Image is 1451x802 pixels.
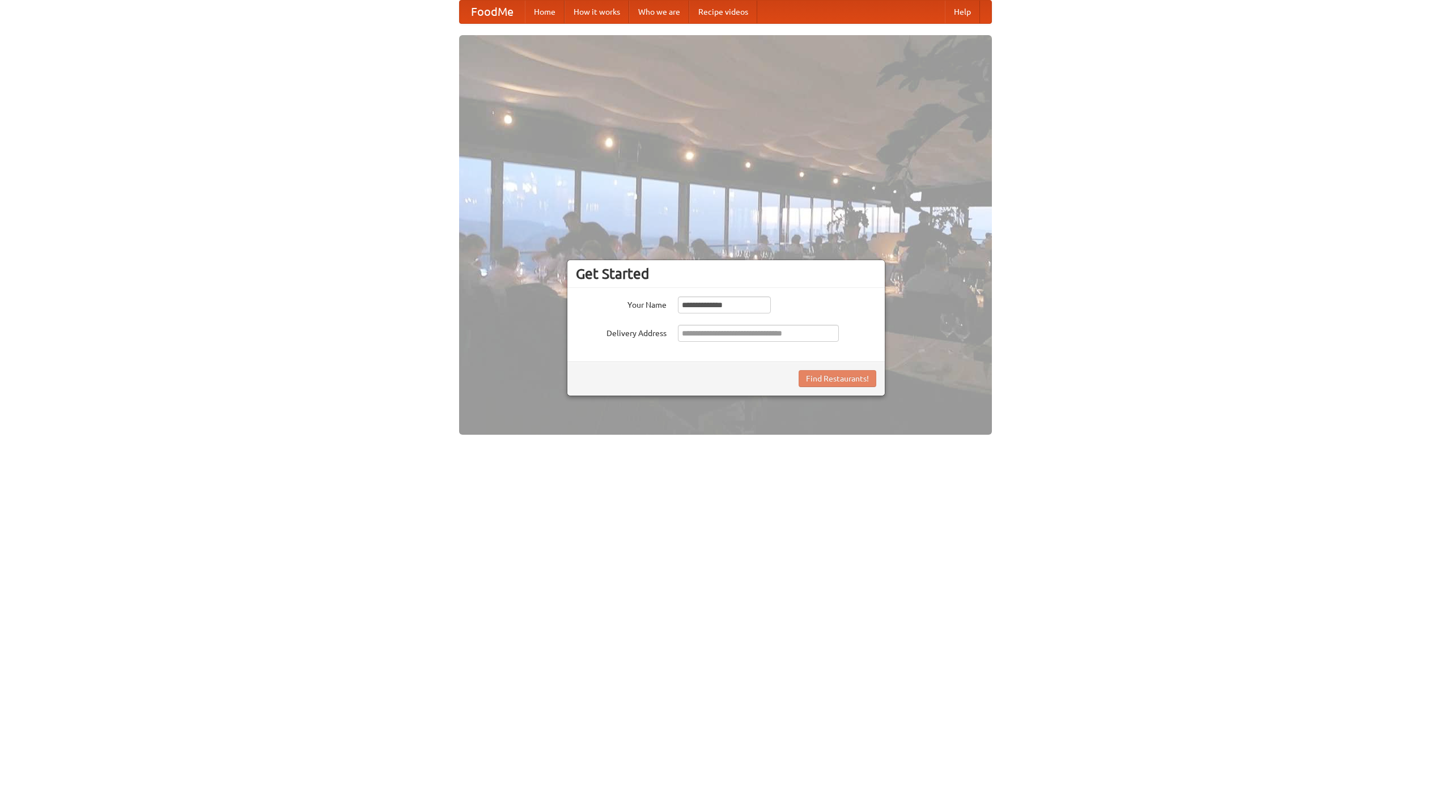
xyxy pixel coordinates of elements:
a: Recipe videos [689,1,757,23]
a: How it works [565,1,629,23]
label: Delivery Address [576,325,667,339]
a: Help [945,1,980,23]
a: Home [525,1,565,23]
a: Who we are [629,1,689,23]
a: FoodMe [460,1,525,23]
label: Your Name [576,296,667,311]
h3: Get Started [576,265,876,282]
button: Find Restaurants! [799,370,876,387]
